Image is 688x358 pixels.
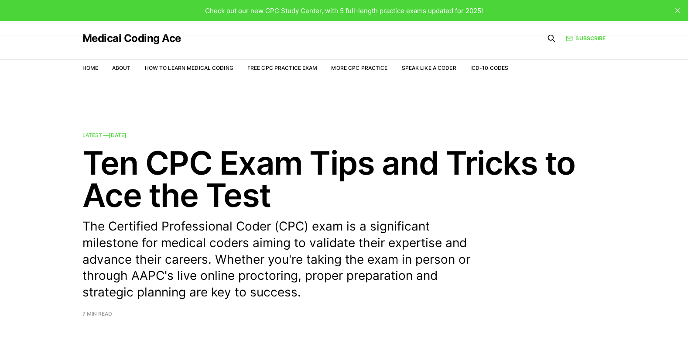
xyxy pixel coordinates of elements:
[671,3,685,17] button: close
[82,133,606,317] a: Latest —[DATE] Ten CPC Exam Tips and Tricks to Ace the Test The Certified Professional Coder (CPC...
[82,147,606,211] h2: Ten CPC Exam Tips and Tricks to Ace the Test
[112,65,131,71] a: About
[109,132,127,138] time: [DATE]
[82,132,127,138] span: Latest —
[247,65,318,71] a: Free CPC Practice Exam
[470,65,508,71] a: ICD-10 Codes
[82,33,181,44] a: Medical Coding Ace
[205,7,483,15] span: Check out our new CPC Study Center, with 5 full-length practice exams updated for 2025!
[82,311,112,317] span: 7 min read
[145,65,233,71] a: How to Learn Medical Coding
[566,34,606,42] a: Subscribe
[331,65,387,71] a: More CPC Practice
[402,65,456,71] a: Speak Like a Coder
[82,218,484,301] p: The Certified Professional Coder (CPC) exam is a significant milestone for medical coders aiming ...
[82,65,98,71] a: Home
[546,315,688,358] iframe: portal-trigger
